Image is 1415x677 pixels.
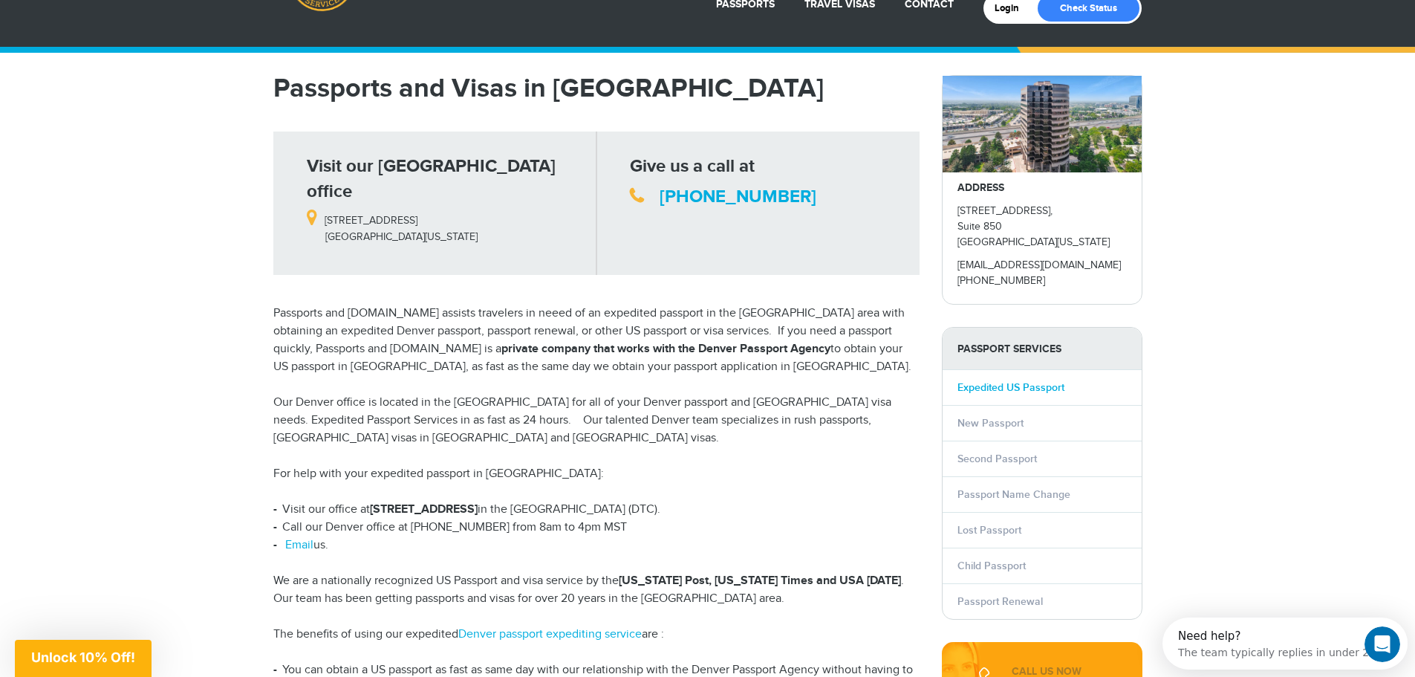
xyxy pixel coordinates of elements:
[307,204,585,244] p: [STREET_ADDRESS] [GEOGRAPHIC_DATA][US_STATE]
[16,25,213,40] div: The team typically replies in under 2h
[957,595,1043,608] a: Passport Renewal
[943,328,1142,370] strong: PASSPORT SERVICES
[619,574,901,588] strong: [US_STATE] Post, [US_STATE] Times and USA [DATE]
[957,417,1024,430] a: New Passport
[273,519,920,537] li: Call our Denver office at [PHONE_NUMBER] from 8am to 4pm MST
[370,502,478,516] strong: [STREET_ADDRESS]
[957,524,1021,537] a: Lost Passport
[660,186,816,207] a: [PHONE_NUMBER]
[458,627,642,641] a: Denver passport expediting service
[6,6,257,47] div: Open Intercom Messenger
[943,76,1142,172] img: passportsandvisas_denver_5251_dtc_parkway_-_28de80_-_029b8f063c7946511503b0bb3931d518761db640.jpg
[957,181,1004,194] strong: ADDRESS
[15,640,152,677] div: Unlock 10% Off!
[273,537,920,554] li: us.
[16,13,213,25] div: Need help?
[957,204,1127,250] p: [STREET_ADDRESS], Suite 850 [GEOGRAPHIC_DATA][US_STATE]
[957,453,1037,465] a: Second Passport
[31,650,135,665] span: Unlock 10% Off!
[307,155,556,202] strong: Visit our [GEOGRAPHIC_DATA] office
[273,305,920,376] p: Passports and [DOMAIN_NAME] assists travelers in neeed of an expedited passport in the [GEOGRAPHI...
[501,342,830,356] strong: private company that works with the Denver Passport Agency
[273,394,920,447] p: Our Denver office is located in the [GEOGRAPHIC_DATA] for all of your Denver passport and [GEOGRA...
[273,75,920,102] h1: Passports and Visas in [GEOGRAPHIC_DATA]
[273,465,920,483] p: For help with your expedited passport in [GEOGRAPHIC_DATA]:
[995,2,1029,14] a: Login
[1162,618,1408,670] iframe: Intercom live chat discovery launcher
[273,626,920,644] p: The benefits of using our expedited are :
[957,273,1127,289] p: [PHONE_NUMBER]
[630,155,755,177] strong: Give us a call at
[285,538,313,552] a: Email
[957,259,1121,271] a: [EMAIL_ADDRESS][DOMAIN_NAME]
[957,560,1026,572] a: Child Passport
[273,572,920,608] p: We are a nationally recognized US Passport and visa service by the . Our team has been getting pa...
[957,488,1070,501] a: Passport Name Change
[957,381,1064,394] a: Expedited US Passport
[273,501,920,519] li: Visit our office at in the [GEOGRAPHIC_DATA] (DTC).
[1364,626,1400,662] iframe: Intercom live chat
